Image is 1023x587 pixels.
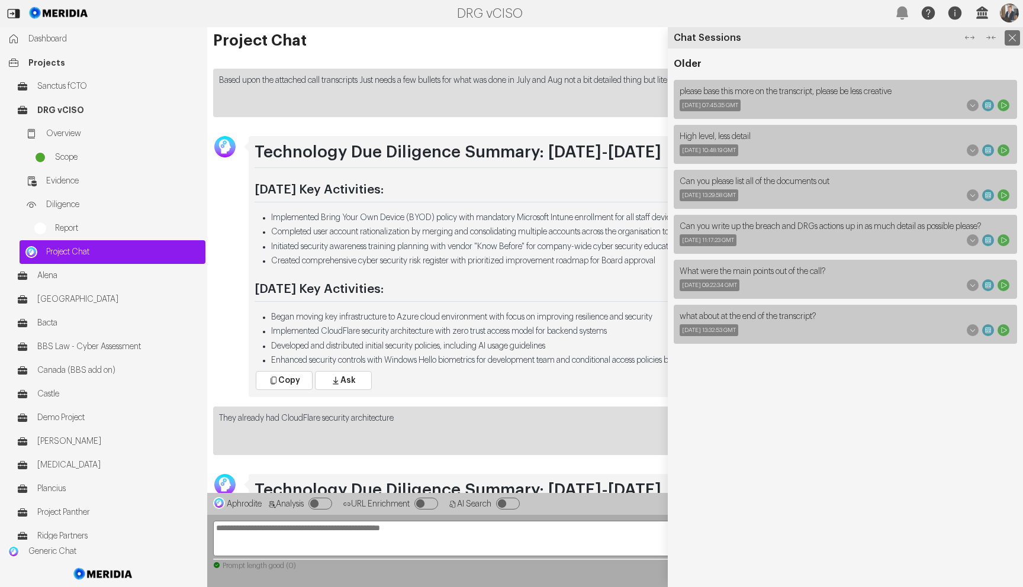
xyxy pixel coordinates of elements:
[271,311,1011,324] li: Began moving key infrastructure to Azure cloud environment with focus on improving resilience and...
[271,354,1011,367] li: Enhanced security controls with Windows Hello biometrics for development team and conditional acc...
[11,335,205,359] a: BBS Law - Cyber Assessment
[214,474,236,495] img: Avatar Icon
[46,199,200,211] span: Diligence
[256,371,313,390] button: Copy
[1000,4,1019,22] img: Profile Icon
[213,561,1017,570] div: Prompt length good (0)
[214,136,236,157] img: Avatar Icon
[457,500,491,508] span: AI Search
[680,99,741,111] span: Last updated
[271,255,1011,267] li: Created comprehensive cyber security risk register with prioritized improvement roadmap for Board...
[11,311,205,335] a: Bacta
[967,144,979,156] svg: More info
[271,241,1011,253] li: Initiated security awareness training planning with vendor "Know Before" for company-wide cyber s...
[967,189,979,201] svg: More info
[680,279,739,291] span: Last updated
[967,99,979,111] svg: More info
[28,546,200,557] span: Generic Chat
[255,282,1011,302] h2: [DATE] Key Activities:
[37,507,200,518] span: Project Panther
[998,279,1009,291] svg: Continue snapshot
[998,99,1009,111] svg: Continue snapshot
[680,311,1011,322] h3: what about at the end of the transcript?
[11,288,205,311] a: [GEOGRAPHIC_DATA]
[37,388,200,400] span: Castle
[219,412,976,425] p: They already had CloudFlare security architecture
[982,324,994,336] svg: Explore snapshot
[37,317,200,329] span: Bacta
[255,142,1011,168] h1: Technology Due Diligence Summary: [DATE]-[DATE]
[28,57,200,69] span: Projects
[20,169,205,193] a: Evidence
[37,436,200,447] span: [PERSON_NAME]
[37,412,200,424] span: Demo Project
[315,371,372,390] button: Ask
[449,500,457,508] svg: AI Search
[37,365,200,376] span: Canada (BBS add on)
[340,375,356,386] span: Ask
[11,359,205,382] a: Canada (BBS add on)
[11,501,205,524] a: Project Panther
[2,51,205,75] a: Projects
[680,324,738,336] span: Last updated
[351,500,410,508] span: URL Enrichment
[227,500,262,508] span: Aphrodite
[998,234,1009,246] svg: Continue snapshot
[982,279,994,291] svg: Explore snapshot
[37,483,200,495] span: Plancius
[680,131,1011,143] h3: High level, less detail
[271,226,1011,238] li: Completed user account rationalization by merging and consolidating multiple accounts across the ...
[37,104,200,116] span: DRG vCISO
[37,293,200,305] span: [GEOGRAPHIC_DATA]
[213,33,1017,49] h1: Project Chat
[37,80,200,92] span: Sanctus fCTO
[8,546,20,557] img: Generic Chat
[11,98,205,122] a: DRG vCISO
[680,266,1011,278] h3: What were the main points out of the call?
[11,430,205,453] a: [PERSON_NAME]
[219,75,976,87] p: Based upon the attached call transcripts Just needs a few bullets for what was done in July and A...
[271,325,1011,338] li: Implemented CloudFlare security architecture with zero trust access model for backend systems
[680,189,738,201] span: Last updated
[276,500,304,508] span: Analysis
[982,99,994,111] svg: Explore snapshot
[46,128,200,140] span: Overview
[2,27,205,51] a: Dashboard
[255,480,1011,506] h1: Technology Due Diligence Summary: [DATE]-[DATE]
[680,86,1011,98] h3: please base this more on the transcript, please be less creative
[967,279,979,291] svg: More info
[20,122,205,146] a: Overview
[271,340,1011,353] li: Developed and distributed initial security policies, including AI usage guidelines
[998,324,1009,336] svg: Continue snapshot
[28,33,200,45] span: Dashboard
[11,382,205,406] a: Castle
[343,500,351,508] svg: Analysis
[674,58,1017,70] h3: Older
[11,477,205,501] a: Plancius
[37,341,200,353] span: BBS Law - Cyber Assessment
[967,324,979,336] svg: More info
[680,144,738,156] span: Last updated
[28,146,205,169] a: Scope
[37,270,200,282] span: Alena
[55,222,200,234] span: Report
[680,221,1011,233] h3: Can you write up the breach and DRGs actions up in as much detail as possible please?
[72,561,135,587] img: Meridia Logo
[28,217,205,240] a: Report
[680,176,1011,188] h3: Can you please list all of the documents out
[982,189,994,201] svg: Explore snapshot
[20,193,205,217] a: Diligence
[11,75,205,98] a: Sanctus fCTO
[982,234,994,246] svg: Explore snapshot
[255,182,1011,202] h2: [DATE] Key Activities:
[998,189,1009,201] svg: Continue snapshot
[271,212,1011,224] li: Implemented Bring Your Own Device (BYOD) policy with mandatory Microsoft Intune enrollment for al...
[268,500,276,508] svg: Analysis
[55,151,200,163] span: Scope
[674,32,956,44] span: Chat Sessions
[213,136,237,148] div: George
[37,530,200,542] span: Ridge Partners
[11,406,205,430] a: Demo Project
[20,240,205,264] a: Project ChatProject Chat
[46,175,200,187] span: Evidence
